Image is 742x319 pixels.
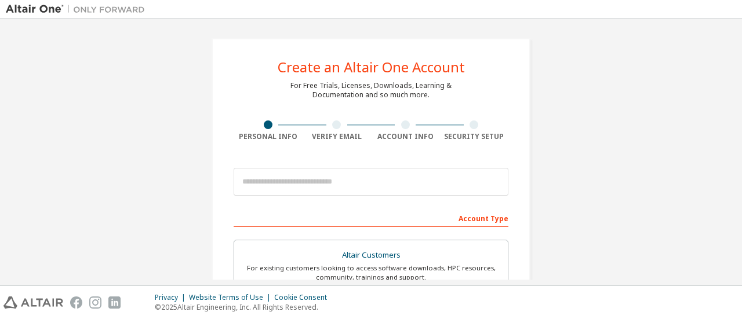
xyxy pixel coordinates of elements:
div: For Free Trials, Licenses, Downloads, Learning & Documentation and so much more. [290,81,452,100]
div: Website Terms of Use [189,293,274,302]
img: Altair One [6,3,151,15]
img: linkedin.svg [108,296,121,309]
div: Altair Customers [241,247,501,263]
img: instagram.svg [89,296,101,309]
div: Account Type [234,208,508,227]
div: Verify Email [303,132,372,141]
img: altair_logo.svg [3,296,63,309]
div: Privacy [155,293,189,302]
div: Create an Altair One Account [278,60,465,74]
p: © 2025 Altair Engineering, Inc. All Rights Reserved. [155,302,334,312]
div: For existing customers looking to access software downloads, HPC resources, community, trainings ... [241,263,501,282]
div: Account Info [371,132,440,141]
img: facebook.svg [70,296,82,309]
div: Cookie Consent [274,293,334,302]
div: Personal Info [234,132,303,141]
div: Security Setup [440,132,509,141]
